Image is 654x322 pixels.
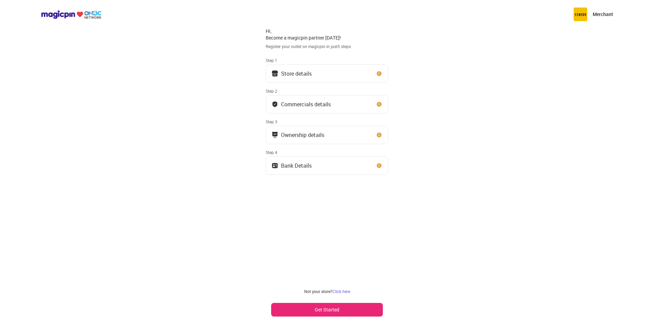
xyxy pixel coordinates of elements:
button: Store details [266,64,388,83]
img: ondc-logo-new-small.8a59708e.svg [41,10,102,19]
div: Step 1 [266,58,388,63]
img: ownership_icon.37569ceb.svg [271,162,278,169]
div: Commercials details [281,103,331,106]
button: Commercials details [266,95,388,113]
button: Bank Details [266,156,388,175]
img: clock_icon_new.67dbf243.svg [376,162,383,169]
img: circus.b677b59b.png [574,7,587,21]
img: bank_details_tick.fdc3558c.svg [271,101,278,108]
div: Step 3 [266,119,388,124]
img: clock_icon_new.67dbf243.svg [376,132,383,138]
div: Hi, Become a magicpin partner [DATE]! [266,28,388,41]
div: Step 4 [266,150,388,155]
div: Ownership details [281,133,324,137]
div: Bank Details [281,164,312,167]
img: clock_icon_new.67dbf243.svg [376,70,383,77]
button: Get Started [271,303,383,317]
div: Store details [281,72,312,75]
p: Merchant [593,11,613,18]
a: Click here [332,289,350,294]
button: Ownership details [266,126,388,144]
div: Register your outlet on magicpin in just 5 steps [266,44,388,49]
img: clock_icon_new.67dbf243.svg [376,101,383,108]
div: Step 2 [266,88,388,94]
img: storeIcon.9b1f7264.svg [271,70,278,77]
span: Not your store? [304,289,332,294]
img: commercials_icon.983f7837.svg [271,132,278,138]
